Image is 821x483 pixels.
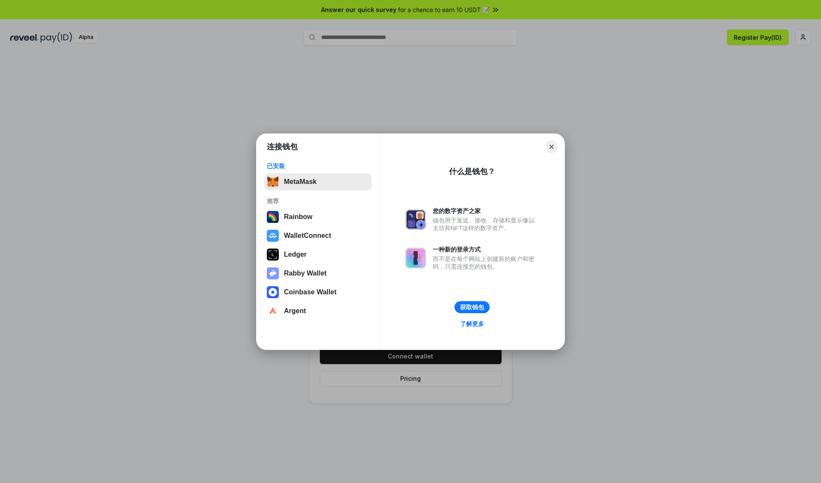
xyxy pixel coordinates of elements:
[433,246,539,253] div: 一种新的登录方式
[284,213,313,221] div: Rainbow
[267,267,279,279] img: svg+xml,%3Csvg%20xmlns%3D%22http%3A%2F%2Fwww.w3.org%2F2000%2Fsvg%22%20fill%3D%22none%22%20viewBox...
[284,288,337,296] div: Coinbase Wallet
[405,248,426,268] img: svg+xml,%3Csvg%20xmlns%3D%22http%3A%2F%2Fwww.w3.org%2F2000%2Fsvg%22%20fill%3D%22none%22%20viewBox...
[267,176,279,188] img: svg+xml,%3Csvg%20fill%3D%22none%22%20height%3D%2233%22%20viewBox%3D%220%200%2035%2033%22%20width%...
[267,162,369,170] div: 已安装
[267,249,279,261] img: svg+xml,%3Csvg%20xmlns%3D%22http%3A%2F%2Fwww.w3.org%2F2000%2Fsvg%22%20width%3D%2228%22%20height%3...
[433,207,539,215] div: 您的数字资产之家
[284,270,327,277] div: Rabby Wallet
[284,251,307,258] div: Ledger
[433,216,539,232] div: 钱包用于发送、接收、存储和显示像以太坊和NFT这样的数字资产。
[264,173,372,190] button: MetaMask
[264,246,372,263] button: Ledger
[267,211,279,223] img: svg+xml,%3Csvg%20width%3D%22120%22%20height%3D%22120%22%20viewBox%3D%220%200%20120%20120%22%20fil...
[264,208,372,225] button: Rainbow
[433,255,539,270] div: 而不是在每个网站上创建新的账户和密码，只需连接您的钱包。
[267,230,279,242] img: svg+xml,%3Csvg%20width%3D%2228%22%20height%3D%2228%22%20viewBox%3D%220%200%2028%2028%22%20fill%3D...
[267,286,279,298] img: svg+xml,%3Csvg%20width%3D%2228%22%20height%3D%2228%22%20viewBox%3D%220%200%2028%2028%22%20fill%3D...
[264,227,372,244] button: WalletConnect
[460,303,484,311] div: 获取钱包
[264,284,372,301] button: Coinbase Wallet
[284,232,331,240] div: WalletConnect
[264,302,372,320] button: Argent
[284,307,306,315] div: Argent
[267,305,279,317] img: svg+xml,%3Csvg%20width%3D%2228%22%20height%3D%2228%22%20viewBox%3D%220%200%2028%2028%22%20fill%3D...
[267,197,369,205] div: 推荐
[455,301,490,313] button: 获取钱包
[284,178,316,186] div: MetaMask
[449,166,495,177] div: 什么是钱包？
[460,320,484,328] div: 了解更多
[264,265,372,282] button: Rabby Wallet
[546,141,558,153] button: Close
[267,142,298,152] h1: 连接钱包
[405,209,426,230] img: svg+xml,%3Csvg%20xmlns%3D%22http%3A%2F%2Fwww.w3.org%2F2000%2Fsvg%22%20fill%3D%22none%22%20viewBox...
[455,318,489,329] a: 了解更多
